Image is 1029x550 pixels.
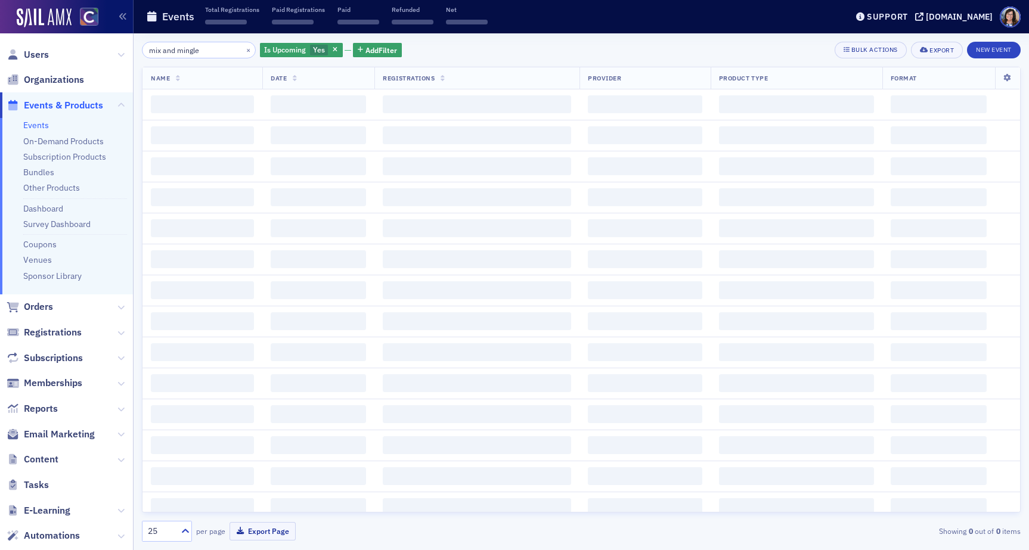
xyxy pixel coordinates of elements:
[383,219,571,237] span: ‌
[7,99,103,112] a: Events & Products
[24,73,84,86] span: Organizations
[337,5,379,14] p: Paid
[588,188,702,206] span: ‌
[7,352,83,365] a: Subscriptions
[383,467,571,485] span: ‌
[719,374,874,392] span: ‌
[353,43,402,58] button: AddFilter
[851,46,898,53] div: Bulk Actions
[911,42,963,58] button: Export
[383,436,571,454] span: ‌
[23,254,52,265] a: Venues
[383,343,571,361] span: ‌
[588,219,702,237] span: ‌
[926,11,993,22] div: [DOMAIN_NAME]
[230,522,296,540] button: Export Page
[383,157,571,175] span: ‌
[446,5,488,14] p: Net
[271,188,366,206] span: ‌
[7,300,53,313] a: Orders
[151,250,254,268] span: ‌
[151,405,254,423] span: ‌
[588,436,702,454] span: ‌
[392,20,433,24] span: ‌
[719,188,874,206] span: ‌
[383,126,571,144] span: ‌
[891,219,987,237] span: ‌
[271,126,366,144] span: ‌
[23,151,106,162] a: Subscription Products
[7,478,49,492] a: Tasks
[151,95,254,113] span: ‌
[23,203,63,214] a: Dashboard
[588,405,702,423] span: ‌
[271,374,366,392] span: ‌
[271,281,366,299] span: ‌
[719,343,874,361] span: ‌
[719,312,874,330] span: ‌
[383,405,571,423] span: ‌
[891,405,987,423] span: ‌
[23,167,54,178] a: Bundles
[72,8,98,28] a: View Homepage
[271,405,366,423] span: ‌
[151,374,254,392] span: ‌
[151,281,254,299] span: ‌
[24,326,82,339] span: Registrations
[271,467,366,485] span: ‌
[23,239,57,250] a: Coupons
[392,5,433,14] p: Refunded
[967,43,1021,54] a: New Event
[891,95,987,113] span: ‌
[891,498,987,516] span: ‌
[23,182,80,193] a: Other Products
[891,467,987,485] span: ‌
[891,436,987,454] span: ‌
[162,10,194,24] h1: Events
[588,374,702,392] span: ‌
[23,120,49,130] a: Events
[151,188,254,206] span: ‌
[966,526,975,536] strong: 0
[7,453,58,466] a: Content
[271,498,366,516] span: ‌
[365,45,397,55] span: Add Filter
[915,13,997,21] button: [DOMAIN_NAME]
[7,326,82,339] a: Registrations
[867,11,908,22] div: Support
[719,126,874,144] span: ‌
[24,352,83,365] span: Subscriptions
[23,219,91,229] a: Survey Dashboard
[588,250,702,268] span: ‌
[719,95,874,113] span: ‌
[7,377,82,390] a: Memberships
[271,436,366,454] span: ‌
[7,48,49,61] a: Users
[24,48,49,61] span: Users
[196,526,225,536] label: per page
[24,453,58,466] span: Content
[24,428,95,441] span: Email Marketing
[719,74,768,82] span: Product Type
[891,281,987,299] span: ‌
[337,20,379,24] span: ‌
[588,498,702,516] span: ‌
[588,157,702,175] span: ‌
[24,478,49,492] span: Tasks
[588,281,702,299] span: ‌
[967,42,1021,58] button: New Event
[243,44,254,55] button: ×
[23,136,104,147] a: On-Demand Products
[271,219,366,237] span: ‌
[383,374,571,392] span: ‌
[383,74,435,82] span: Registrations
[151,126,254,144] span: ‌
[891,126,987,144] span: ‌
[313,45,325,54] span: Yes
[7,73,84,86] a: Organizations
[719,250,874,268] span: ‌
[891,374,987,392] span: ‌
[891,157,987,175] span: ‌
[7,504,70,517] a: E-Learning
[148,525,174,537] div: 25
